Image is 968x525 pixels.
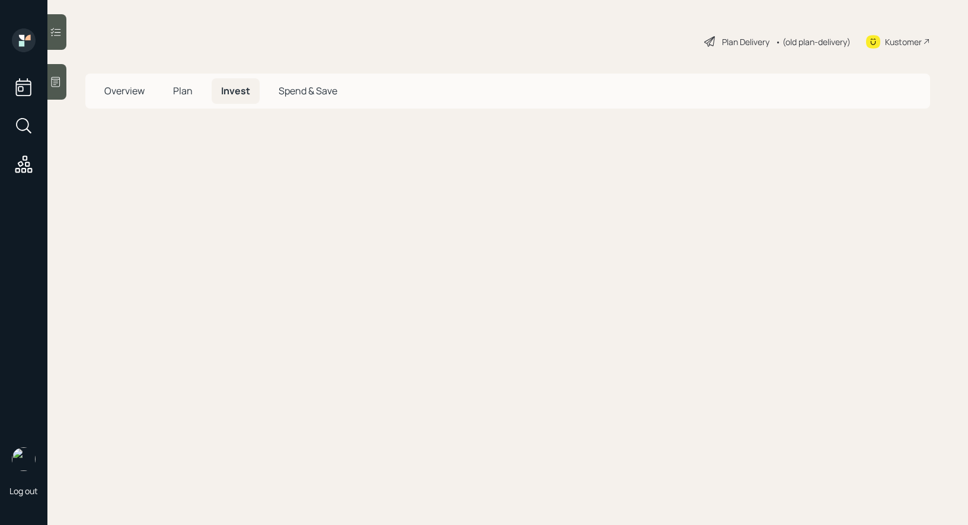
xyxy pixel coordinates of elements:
div: Kustomer [885,36,922,48]
span: Spend & Save [279,84,337,97]
img: treva-nostdahl-headshot.png [12,447,36,471]
div: • (old plan-delivery) [775,36,851,48]
div: Plan Delivery [722,36,769,48]
span: Invest [221,84,250,97]
span: Overview [104,84,145,97]
div: Log out [9,485,38,497]
span: Plan [173,84,193,97]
